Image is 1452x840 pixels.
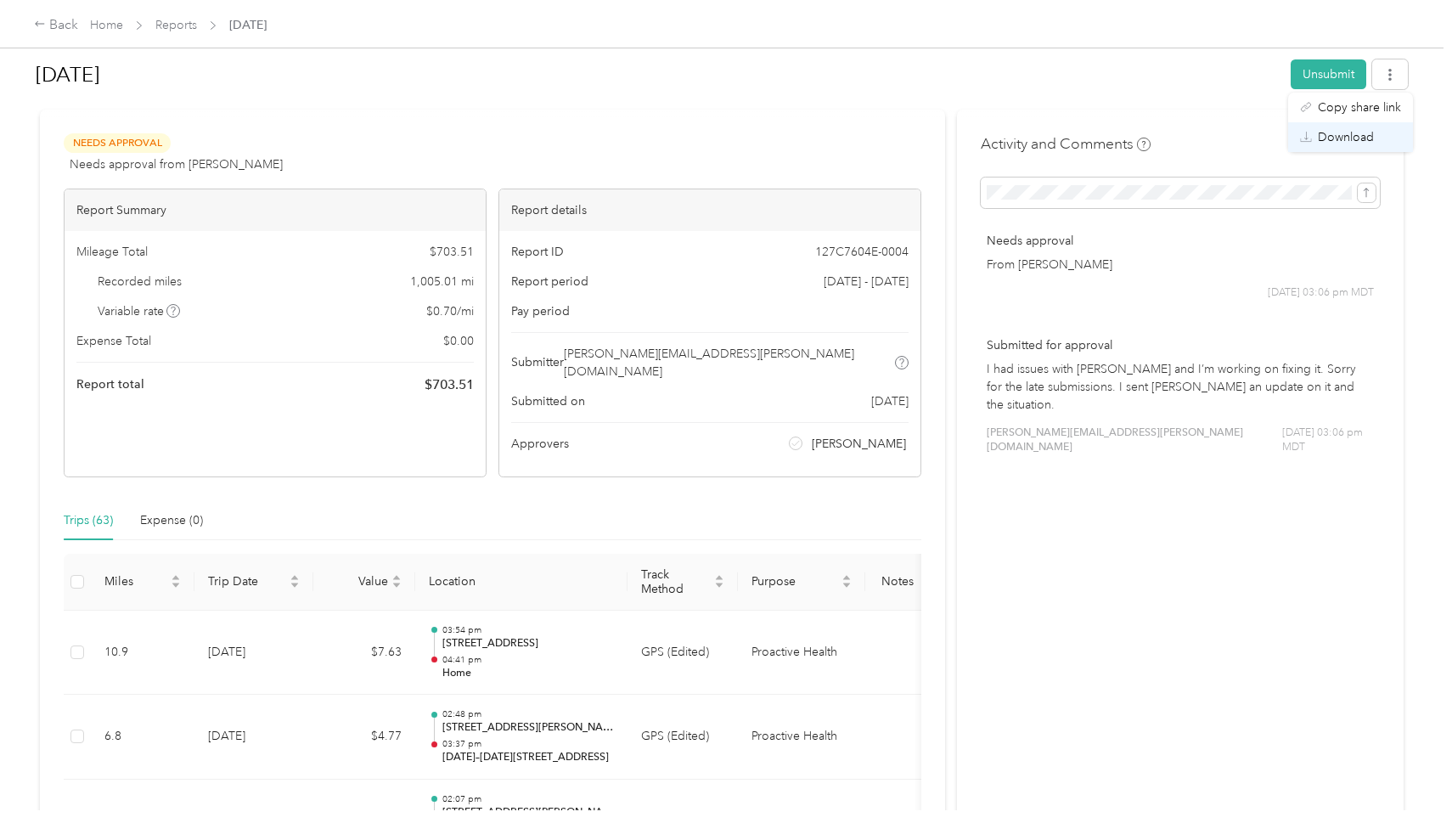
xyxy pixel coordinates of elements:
span: caret-up [714,572,724,583]
th: Track Method [628,554,738,611]
div: Report Summary [65,189,486,231]
p: 02:07 pm [442,793,614,805]
span: Miles [104,574,167,589]
span: [DATE] 03:06 pm MDT [1268,285,1374,301]
div: Trips (63) [64,511,113,530]
th: Miles [91,554,194,611]
span: caret-down [714,580,724,590]
span: Variable rate [98,302,181,320]
span: [DATE] [871,392,909,410]
span: caret-down [391,580,402,590]
span: [DATE] 03:06 pm MDT [1282,426,1374,455]
p: [STREET_ADDRESS] [442,636,614,651]
span: Needs approval from [PERSON_NAME] [70,155,283,173]
span: [PERSON_NAME][EMAIL_ADDRESS][PERSON_NAME][DOMAIN_NAME] [987,426,1282,455]
td: 10.9 [91,611,194,696]
span: caret-down [290,580,300,590]
p: Submitted for approval [987,336,1374,354]
span: Track Method [641,567,711,596]
h1: Jan 2025 [36,54,1279,95]
span: Needs Approval [64,133,171,153]
span: Pay period [511,302,570,320]
p: From [PERSON_NAME] [987,256,1374,273]
iframe: Everlance-gr Chat Button Frame [1357,745,1452,840]
button: Unsubmit [1291,59,1366,89]
td: [DATE] [194,695,313,780]
td: 6.8 [91,695,194,780]
span: [PERSON_NAME][EMAIL_ADDRESS][PERSON_NAME][DOMAIN_NAME] [564,345,892,381]
span: Submitter [511,353,564,371]
p: I had issues with [PERSON_NAME] and I’m working on fixing it. Sorry for the late submissions. I s... [987,360,1374,414]
span: caret-up [290,572,300,583]
span: Approvers [511,435,569,453]
span: $ 0.70 / mi [426,302,474,320]
p: [STREET_ADDRESS][PERSON_NAME] [442,805,614,820]
div: Back [34,15,78,36]
span: Report ID [511,243,564,261]
td: [DATE] [194,611,313,696]
p: 02:48 pm [442,708,614,720]
span: Trip Date [208,574,286,589]
p: 04:41 pm [442,654,614,666]
p: [DATE]–[DATE][STREET_ADDRESS] [442,750,614,765]
td: $7.63 [313,611,415,696]
th: Trip Date [194,554,313,611]
div: Expense (0) [140,511,203,530]
span: $ 0.00 [443,332,474,350]
th: Notes [865,554,929,611]
span: 127C7604E-0004 [815,243,909,261]
span: Copy share link [1318,99,1401,116]
span: Mileage Total [76,243,148,261]
td: Proactive Health [738,611,865,696]
td: Proactive Health [738,695,865,780]
p: Needs approval [987,232,1374,250]
span: caret-up [171,572,181,583]
span: caret-up [841,572,852,583]
td: GPS (Edited) [628,611,738,696]
a: Home [90,18,123,32]
th: Location [415,554,628,611]
th: Value [313,554,415,611]
td: GPS (Edited) [628,695,738,780]
span: Recorded miles [98,273,182,290]
span: $ 703.51 [425,375,474,395]
span: Purpose [751,574,838,589]
p: [STREET_ADDRESS][PERSON_NAME] [442,720,614,736]
span: Expense Total [76,332,151,350]
p: Home [442,666,614,681]
span: Report period [511,273,588,290]
p: 03:37 pm [442,738,614,750]
th: Purpose [738,554,865,611]
span: Submitted on [511,392,585,410]
span: Report total [76,375,144,393]
p: 03:54 pm [442,624,614,636]
span: Value [327,574,388,589]
span: $ 703.51 [430,243,474,261]
span: [DATE] - [DATE] [824,273,909,290]
span: [PERSON_NAME] [812,435,906,453]
td: $4.77 [313,695,415,780]
span: 1,005.01 mi [410,273,474,290]
span: Download [1318,128,1374,146]
h4: Activity and Comments [981,133,1151,155]
span: caret-down [841,580,852,590]
a: Reports [155,18,197,32]
span: caret-down [171,580,181,590]
span: [DATE] [229,16,267,34]
span: caret-up [391,572,402,583]
div: Report details [499,189,920,231]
